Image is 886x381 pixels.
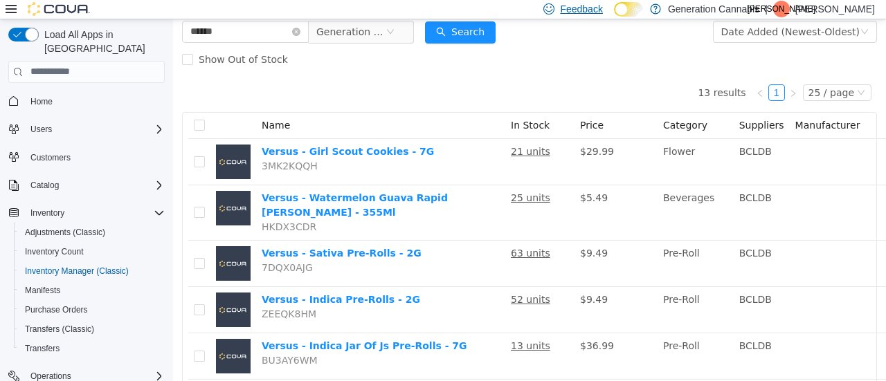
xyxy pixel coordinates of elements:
[43,319,78,354] img: Versus - Indica Jar Of Js Pre-Rolls - 7G placeholder
[19,321,165,337] span: Transfers (Classic)
[14,261,170,281] button: Inventory Manager (Classic)
[252,2,323,24] button: icon: searchSearch
[89,100,117,111] span: Name
[89,335,145,346] span: BU3AY6WM
[14,300,170,319] button: Purchase Orders
[748,1,816,17] span: [PERSON_NAME]
[30,96,53,107] span: Home
[548,2,687,23] div: Date Added (Newest-Oldest)
[338,321,377,332] u: 13 units
[687,8,696,18] i: icon: down
[485,166,561,221] td: Beverages
[89,321,294,332] a: Versus - Indica Jar Of Js Pre-Rolls - 7G
[338,100,377,111] span: In Stock
[30,207,64,219] span: Inventory
[89,289,143,300] span: ZEEQK8HM
[19,243,89,260] a: Inventory Count
[25,324,94,335] span: Transfers (Classic)
[14,242,170,261] button: Inventory Count
[795,1,875,17] p: [PERSON_NAME]
[25,205,70,221] button: Inventory
[566,321,599,332] span: BCLDB
[338,127,377,138] u: 21 units
[25,149,76,166] a: Customers
[19,282,165,299] span: Manifests
[30,152,71,163] span: Customers
[3,120,170,139] button: Users
[3,147,170,167] button: Customers
[407,127,441,138] span: $29.99
[89,141,145,152] span: 3MK2KQQH
[25,246,84,257] span: Inventory Count
[560,2,602,16] span: Feedback
[30,124,52,135] span: Users
[89,173,275,198] a: Versus - Watermelon Guava Rapid [PERSON_NAME] - 355Ml
[14,339,170,358] button: Transfers
[25,227,105,238] span: Adjustments (Classic)
[485,314,561,360] td: Pre-Roll
[19,340,65,357] a: Transfers
[485,221,561,268] td: Pre-Roll
[616,70,624,78] i: icon: right
[14,319,170,339] button: Transfers (Classic)
[19,263,134,279] a: Inventory Manager (Classic)
[14,281,170,300] button: Manifests
[25,304,88,315] span: Purchase Orders
[583,70,591,78] i: icon: left
[25,285,60,296] span: Manifests
[28,2,90,16] img: Cova
[595,65,612,82] li: 1
[19,301,165,318] span: Purchase Orders
[119,8,127,17] i: icon: close-circle
[89,127,261,138] a: Versus - Girl Scout Cookies - 7G
[43,125,78,160] img: Versus - Girl Scout Cookies - 7G placeholder
[566,127,599,138] span: BCLDB
[39,28,165,55] span: Load All Apps in [GEOGRAPHIC_DATA]
[25,121,57,138] button: Users
[25,205,165,221] span: Inventory
[566,173,599,184] span: BCLDB
[773,1,790,17] div: John Olan
[407,173,435,184] span: $5.49
[485,120,561,166] td: Flower
[30,180,59,191] span: Catalog
[25,177,64,194] button: Catalog
[25,266,129,277] span: Inventory Manager (Classic)
[338,173,377,184] u: 25 units
[25,121,165,138] span: Users
[19,224,111,241] a: Adjustments (Classic)
[579,65,595,82] li: Previous Page
[25,177,165,194] span: Catalog
[614,2,643,17] input: Dark Mode
[3,91,170,111] button: Home
[25,93,58,110] a: Home
[668,1,759,17] p: Generation Cannabis
[407,321,441,332] span: $36.99
[338,275,377,286] u: 52 units
[43,273,78,308] img: Versus - Indica Pre-Rolls - 2G placeholder
[19,243,165,260] span: Inventory Count
[19,224,165,241] span: Adjustments (Classic)
[19,321,100,337] a: Transfers (Classic)
[566,275,599,286] span: BCLDB
[596,66,611,81] a: 1
[25,93,165,110] span: Home
[89,228,248,239] a: Versus - Sativa Pre-Rolls - 2G
[19,301,93,318] a: Purchase Orders
[490,100,534,111] span: Category
[19,340,165,357] span: Transfers
[25,343,60,354] span: Transfers
[20,35,120,46] span: Show Out of Stock
[89,202,143,213] span: HKDX3CDR
[525,65,572,82] li: 13 results
[622,100,687,111] span: Manufacturer
[566,100,611,111] span: Suppliers
[43,171,78,206] img: Versus - Watermelon Guava Rapid Seltzer - 355Ml placeholder
[3,203,170,223] button: Inventory
[19,282,66,299] a: Manifests
[485,268,561,314] td: Pre-Roll
[14,223,170,242] button: Adjustments (Classic)
[19,263,165,279] span: Inventory Manager (Classic)
[407,275,435,286] span: $9.49
[143,2,213,23] span: Generation Cannabis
